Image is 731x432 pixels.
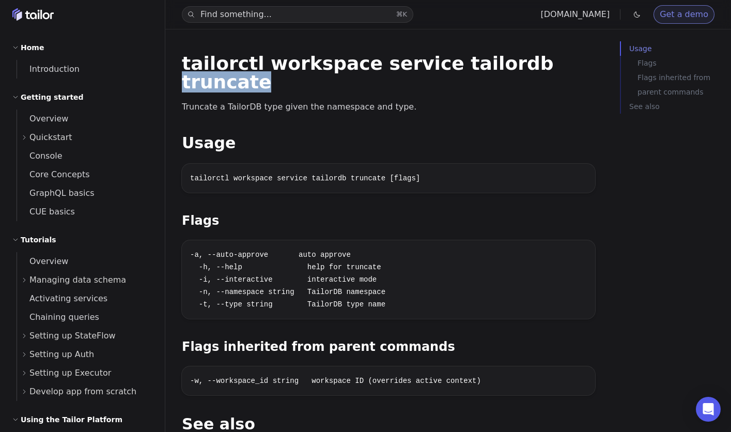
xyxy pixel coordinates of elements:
h2: Tutorials [21,234,56,246]
span: Core Concepts [17,169,90,179]
span: Overview [17,114,68,124]
button: Find something...⌘K [182,6,413,23]
a: Flags inherited from parent commands [182,340,455,354]
span: Quickstart [29,130,72,145]
button: Toggle dark mode [631,8,643,21]
a: CUE basics [17,203,152,221]
span: Managing data schema [29,273,126,287]
code: tailorctl workspace service tailordb truncate [flags] [190,174,420,182]
div: Open Intercom Messenger [696,397,721,422]
a: Home [12,8,54,21]
span: Develop app from scratch [29,384,136,399]
span: Console [17,151,63,161]
a: Usage [182,134,236,152]
span: CUE basics [17,207,75,217]
a: Introduction [17,60,152,79]
a: Flags inherited from parent commands [637,70,727,99]
a: Core Concepts [17,165,152,184]
h1: tailorctl workspace service tailordb truncate [182,54,595,91]
a: Get a demo [654,5,714,24]
a: GraphQL basics [17,184,152,203]
a: [DOMAIN_NAME] [540,9,610,19]
a: Activating services [17,289,152,308]
a: Flags [637,56,727,70]
a: Overview [17,110,152,128]
span: Introduction [17,64,80,74]
code: -a, --auto-approve auto approve -h, --help help for truncate -i, --interactive interactive mode -... [190,251,385,308]
a: Usage [629,41,727,56]
code: -w, --workspace_id string workspace ID (overrides active context) [190,377,481,385]
span: Overview [17,256,68,266]
span: Activating services [17,294,107,303]
h2: Using the Tailor Platform [21,413,122,426]
span: Chaining queries [17,312,99,322]
kbd: K [402,10,407,18]
a: See also [629,99,727,114]
a: Overview [17,252,152,271]
a: Flags [182,213,219,228]
span: Setting up Executor [29,366,111,380]
span: GraphQL basics [17,188,95,198]
a: Console [17,147,152,165]
h2: Home [21,41,44,54]
h2: Getting started [21,91,84,103]
p: Truncate a TailorDB type given the namespace and type. [182,100,595,114]
kbd: ⌘ [396,10,402,18]
span: Setting up Auth [29,347,94,362]
a: Chaining queries [17,308,152,327]
span: Setting up StateFlow [29,329,116,343]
